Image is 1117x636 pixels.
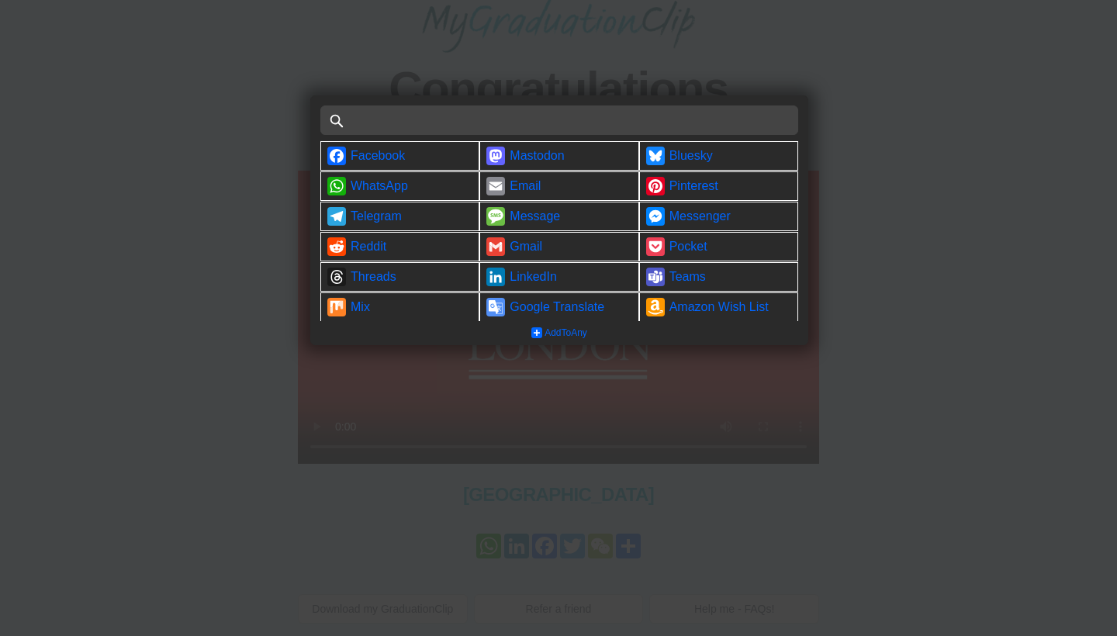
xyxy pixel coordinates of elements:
[479,232,638,261] a: Gmail
[639,141,798,171] a: Bluesky
[479,202,638,231] a: Message
[639,292,798,322] a: Amazon Wish List
[479,262,638,292] a: LinkedIn
[479,171,638,201] a: Email
[320,292,479,322] a: Mix
[479,141,638,171] a: Mastodon
[320,262,479,292] a: Threads
[479,292,638,322] a: Google Translate
[310,95,808,345] div: Share
[639,202,798,231] a: Messenger
[639,262,798,292] a: Teams
[320,171,479,201] a: WhatsApp
[320,232,479,261] a: Reddit
[320,202,479,231] a: Telegram
[320,141,479,171] a: Facebook
[639,232,798,261] a: Pocket
[520,321,598,344] a: AddToAny
[639,171,798,201] a: Pinterest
